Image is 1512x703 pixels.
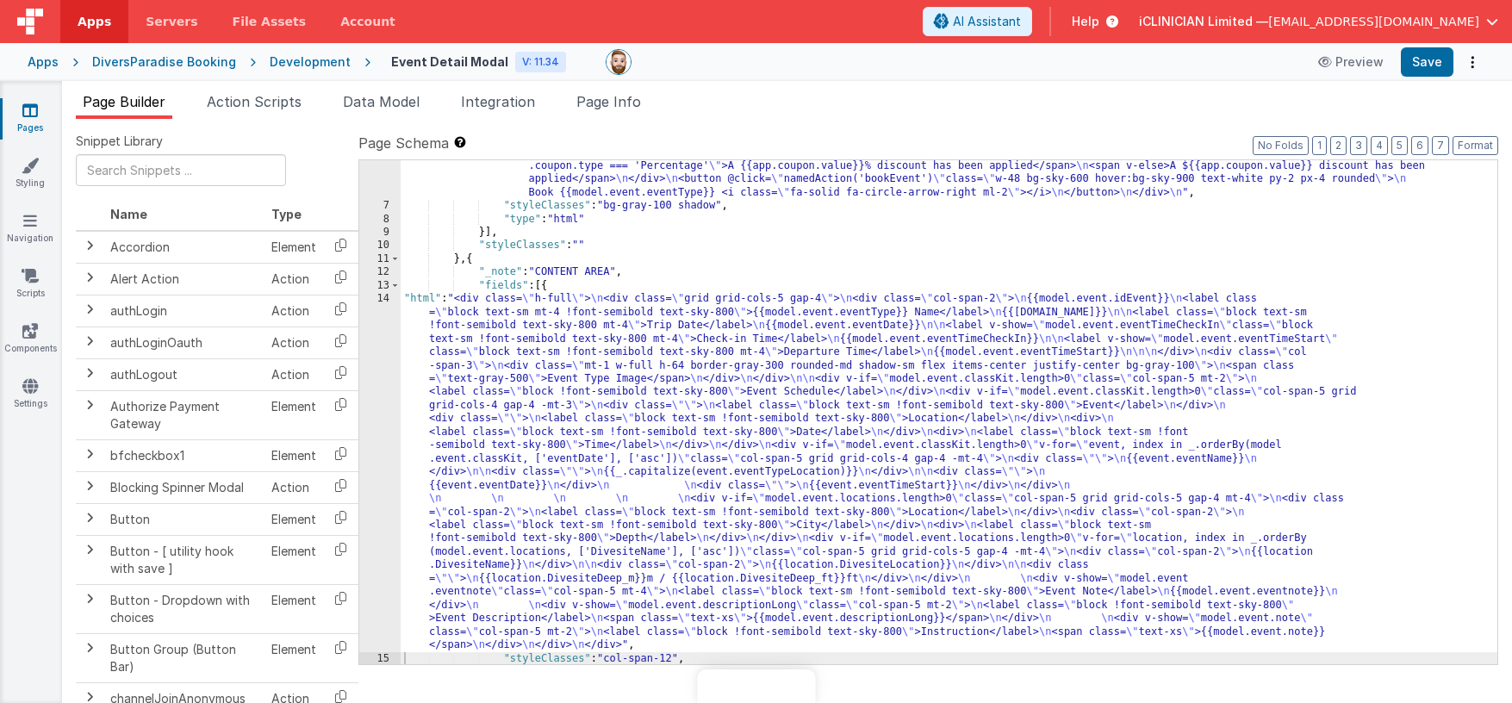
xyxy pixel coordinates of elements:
[1371,136,1388,155] button: 4
[1139,13,1268,30] span: iCLINICIAN Limited —
[1350,136,1367,155] button: 3
[264,390,323,439] td: Element
[92,53,236,71] div: DiversParadise Booking
[103,471,264,503] td: Blocking Spinner Modal
[1460,50,1484,74] button: Options
[103,584,264,633] td: Button - Dropdown with choices
[76,154,286,186] input: Search Snippets ...
[76,133,163,150] span: Snippet Library
[103,263,264,295] td: Alert Action
[359,279,401,292] div: 13
[103,390,264,439] td: Authorize Payment Gateway
[103,295,264,327] td: authLogin
[264,263,323,295] td: Action
[391,55,508,68] h4: Event Detail Modal
[271,207,302,221] span: Type
[146,13,197,30] span: Servers
[264,358,323,390] td: Action
[264,295,323,327] td: Action
[1432,136,1449,155] button: 7
[515,52,566,72] div: V: 11.34
[264,327,323,358] td: Action
[359,292,401,651] div: 14
[103,439,264,471] td: bfcheckbox1
[1453,136,1498,155] button: Format
[358,133,449,153] span: Page Schema
[1253,136,1309,155] button: No Folds
[103,327,264,358] td: authLoginOauth
[1268,13,1479,30] span: [EMAIL_ADDRESS][DOMAIN_NAME]
[264,584,323,633] td: Element
[461,93,535,110] span: Integration
[1330,136,1347,155] button: 2
[110,207,147,221] span: Name
[28,53,59,71] div: Apps
[359,213,401,226] div: 8
[359,199,401,212] div: 7
[264,439,323,471] td: Element
[207,93,302,110] span: Action Scripts
[359,252,401,265] div: 11
[103,503,264,535] td: Button
[359,652,401,665] div: 15
[103,633,264,682] td: Button Group (Button Bar)
[343,93,420,110] span: Data Model
[1072,13,1099,30] span: Help
[1411,136,1428,155] button: 6
[359,226,401,239] div: 9
[1312,136,1327,155] button: 1
[1391,136,1408,155] button: 5
[953,13,1021,30] span: AI Assistant
[923,7,1032,36] button: AI Assistant
[264,633,323,682] td: Element
[264,471,323,503] td: Action
[78,13,111,30] span: Apps
[83,93,165,110] span: Page Builder
[270,53,351,71] div: Development
[103,535,264,584] td: Button - [ utility hook with save ]
[359,133,401,199] div: 6
[264,535,323,584] td: Element
[1401,47,1453,77] button: Save
[233,13,307,30] span: File Assets
[1139,13,1498,30] button: iCLINICIAN Limited — [EMAIL_ADDRESS][DOMAIN_NAME]
[103,231,264,264] td: Accordion
[103,358,264,390] td: authLogout
[576,93,641,110] span: Page Info
[264,231,323,264] td: Element
[359,265,401,278] div: 12
[1308,48,1394,76] button: Preview
[607,50,631,74] img: 338b8ff906eeea576da06f2fc7315c1b
[359,239,401,252] div: 10
[264,503,323,535] td: Element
